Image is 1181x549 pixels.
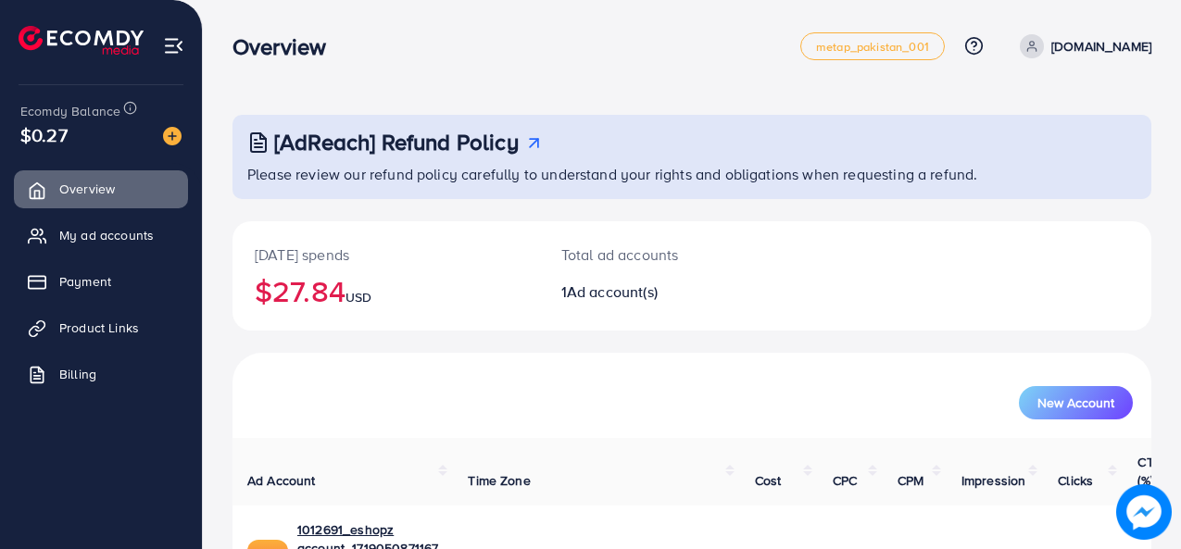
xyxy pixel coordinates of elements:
[255,243,517,266] p: [DATE] spends
[1058,471,1093,490] span: Clicks
[19,26,144,55] img: logo
[898,471,923,490] span: CPM
[833,471,857,490] span: CPC
[274,129,519,156] h3: [AdReach] Refund Policy
[1116,484,1172,540] img: image
[163,127,182,145] img: image
[247,163,1140,185] p: Please review our refund policy carefully to understand your rights and obligations when requesti...
[247,471,316,490] span: Ad Account
[567,281,658,302] span: Ad account(s)
[14,217,188,254] a: My ad accounts
[1019,386,1133,419] button: New Account
[1051,35,1151,57] p: [DOMAIN_NAME]
[468,471,530,490] span: Time Zone
[14,356,188,393] a: Billing
[561,283,747,301] h2: 1
[59,180,115,198] span: Overview
[346,288,371,306] span: USD
[1012,34,1151,58] a: [DOMAIN_NAME]
[20,102,120,120] span: Ecomdy Balance
[800,32,945,60] a: metap_pakistan_001
[961,471,1026,490] span: Impression
[755,471,782,490] span: Cost
[59,272,111,291] span: Payment
[561,243,747,266] p: Total ad accounts
[14,309,188,346] a: Product Links
[59,365,96,383] span: Billing
[1137,453,1162,490] span: CTR (%)
[14,263,188,300] a: Payment
[1037,396,1114,409] span: New Account
[232,33,341,60] h3: Overview
[163,35,184,56] img: menu
[816,41,929,53] span: metap_pakistan_001
[255,273,517,308] h2: $27.84
[14,170,188,207] a: Overview
[59,318,139,337] span: Product Links
[59,226,154,244] span: My ad accounts
[20,121,68,148] span: $0.27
